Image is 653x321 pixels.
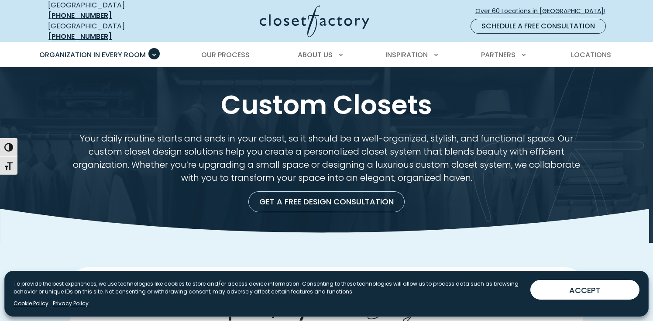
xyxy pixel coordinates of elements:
nav: Primary Menu [33,43,620,67]
span: Over 60 Locations in [GEOGRAPHIC_DATA]! [475,7,612,16]
a: [PHONE_NUMBER] [48,10,112,21]
a: Privacy Policy [53,300,89,307]
span: Inspiration [385,50,428,60]
p: Your daily routine starts and ends in your closet, so it should be a well-organized, stylish, and... [70,132,583,184]
span: About Us [298,50,333,60]
span: Locations [571,50,611,60]
a: Get a Free Design Consultation [248,191,405,212]
img: Closet Factory Logo [260,5,369,37]
span: Organization in Every Room [39,50,146,60]
a: Cookie Policy [14,300,48,307]
a: Over 60 Locations in [GEOGRAPHIC_DATA]! [475,3,613,19]
div: [GEOGRAPHIC_DATA] [48,21,175,42]
h1: Custom Closets [46,88,607,121]
a: [PHONE_NUMBER] [48,31,112,41]
p: To provide the best experiences, we use technologies like cookies to store and/or access device i... [14,280,523,296]
span: Partners [481,50,516,60]
a: Schedule a Free Consultation [471,19,606,34]
span: Our Process [201,50,250,60]
button: ACCEPT [530,280,639,300]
